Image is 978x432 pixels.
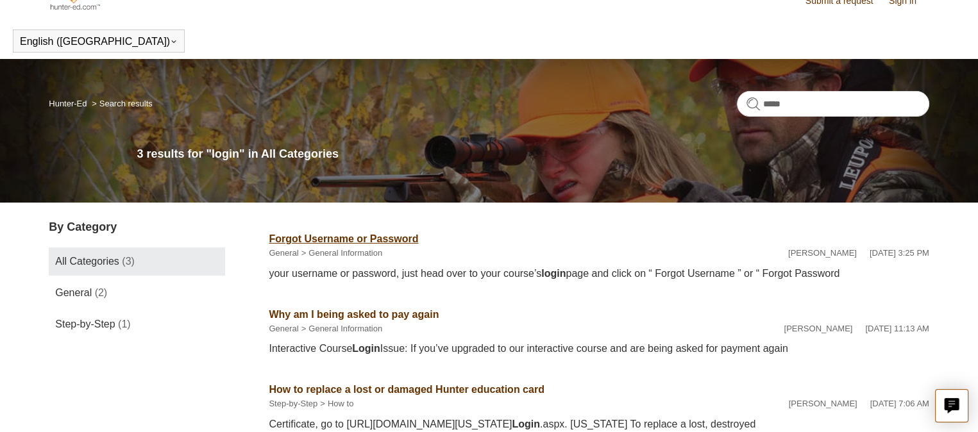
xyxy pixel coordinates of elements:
[269,322,298,335] li: General
[269,247,298,260] li: General
[269,397,317,410] li: Step-by-Step
[512,419,540,429] em: Login
[122,256,135,267] span: (3)
[49,247,225,276] a: All Categories (3)
[784,322,852,335] li: [PERSON_NAME]
[308,324,382,333] a: General Information
[55,319,115,329] span: Step-by-Step
[789,397,857,410] li: [PERSON_NAME]
[118,319,131,329] span: (1)
[865,324,929,333] time: 04/08/2025, 11:13
[49,279,225,307] a: General (2)
[935,389,968,422] button: Live chat
[299,247,383,260] li: General Information
[269,384,544,395] a: How to replace a lost or damaged Hunter education card
[328,399,353,408] a: How to
[870,248,929,258] time: 05/20/2025, 15:25
[352,343,380,354] em: Login
[870,399,929,408] time: 07/28/2022, 07:06
[737,91,929,117] input: Search
[269,417,929,432] div: Certificate, go to [URL][DOMAIN_NAME][US_STATE] .aspx. [US_STATE] To replace a lost, destroyed
[269,399,317,408] a: Step-by-Step
[49,99,87,108] a: Hunter-Ed
[269,266,929,281] div: your username or password, just head over to your course’s page and click on “ Forgot Username ” ...
[308,248,382,258] a: General Information
[55,256,119,267] span: All Categories
[49,99,89,108] li: Hunter-Ed
[269,341,929,356] div: Interactive Course Issue: If you’ve upgraded to our interactive course and are being asked for pa...
[55,287,92,298] span: General
[541,268,566,279] em: login
[269,324,298,333] a: General
[95,287,108,298] span: (2)
[20,36,178,47] button: English ([GEOGRAPHIC_DATA])
[317,397,353,410] li: How to
[49,310,225,338] a: Step-by-Step (1)
[49,219,225,236] h3: By Category
[137,145,929,163] h1: 3 results for "login" in All Categories
[269,309,439,320] a: Why am I being asked to pay again
[89,99,153,108] li: Search results
[299,322,383,335] li: General Information
[269,248,298,258] a: General
[269,233,418,244] a: Forgot Username or Password
[788,247,857,260] li: [PERSON_NAME]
